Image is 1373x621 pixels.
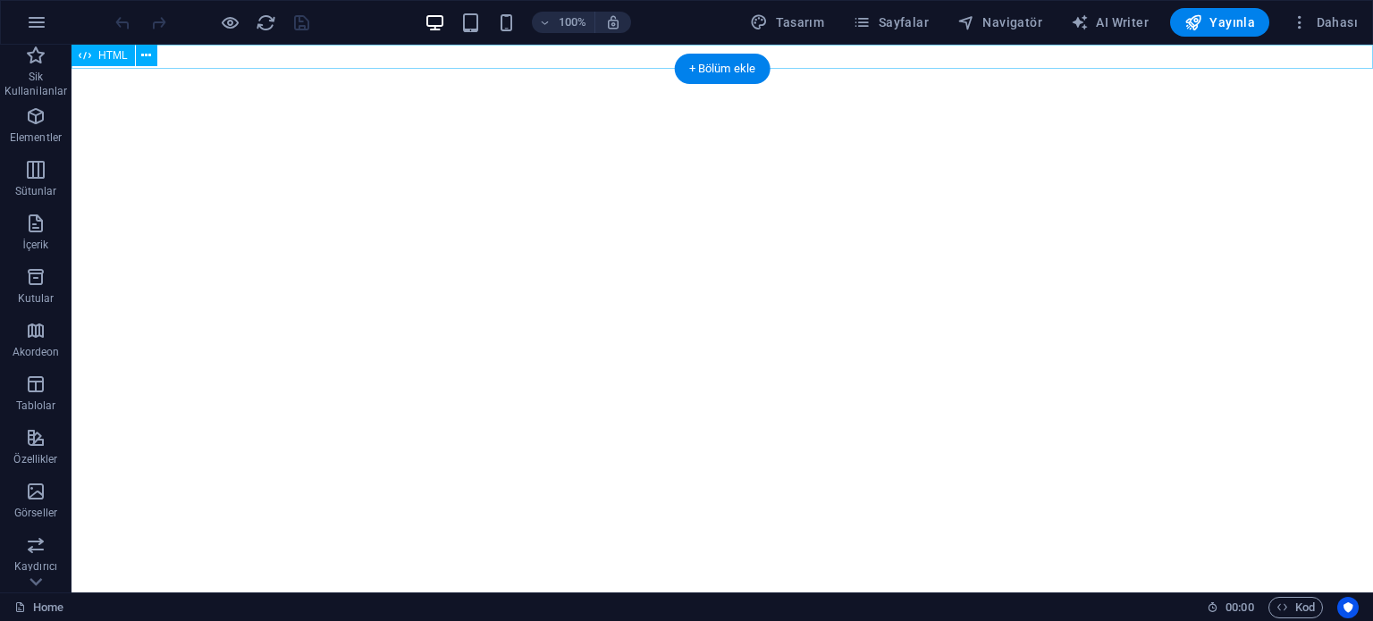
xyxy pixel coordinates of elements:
[16,399,56,413] p: Tablolar
[750,13,824,31] span: Tasarım
[14,559,57,574] p: Kaydırıcı
[22,238,48,252] p: İçerik
[1226,597,1253,618] span: 00 00
[14,597,63,618] a: Seçimi iptal etmek için tıkla. Sayfaları açmak için çift tıkla
[255,12,276,33] button: reload
[1284,8,1365,37] button: Dahası
[14,506,57,520] p: Görseller
[1207,597,1254,618] h6: Oturum süresi
[1337,597,1359,618] button: Usercentrics
[743,8,831,37] div: Tasarım (Ctrl+Alt+Y)
[1184,13,1255,31] span: Yayınla
[605,14,621,30] i: Yeniden boyutlandırmada yakınlaştırma düzeyini seçilen cihaza uyacak şekilde otomatik olarak ayarla.
[1291,13,1358,31] span: Dahası
[13,452,57,466] p: Özellikler
[219,12,240,33] button: Ön izleme modundan çıkıp düzenlemeye devam etmek için buraya tıklayın
[1268,597,1323,618] button: Kod
[18,291,55,306] p: Kutular
[532,12,595,33] button: 100%
[1170,8,1269,37] button: Yayınla
[1064,8,1156,37] button: AI Writer
[13,345,60,359] p: Akordeon
[957,13,1042,31] span: Navigatör
[256,13,276,33] i: Sayfayı yeniden yükleyin
[559,12,587,33] h6: 100%
[675,54,771,84] div: + Bölüm ekle
[1071,13,1149,31] span: AI Writer
[1238,600,1241,614] span: :
[950,8,1049,37] button: Navigatör
[853,13,929,31] span: Sayfalar
[98,50,128,61] span: HTML
[15,184,57,198] p: Sütunlar
[10,130,62,145] p: Elementler
[846,8,936,37] button: Sayfalar
[743,8,831,37] button: Tasarım
[1276,597,1315,618] span: Kod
